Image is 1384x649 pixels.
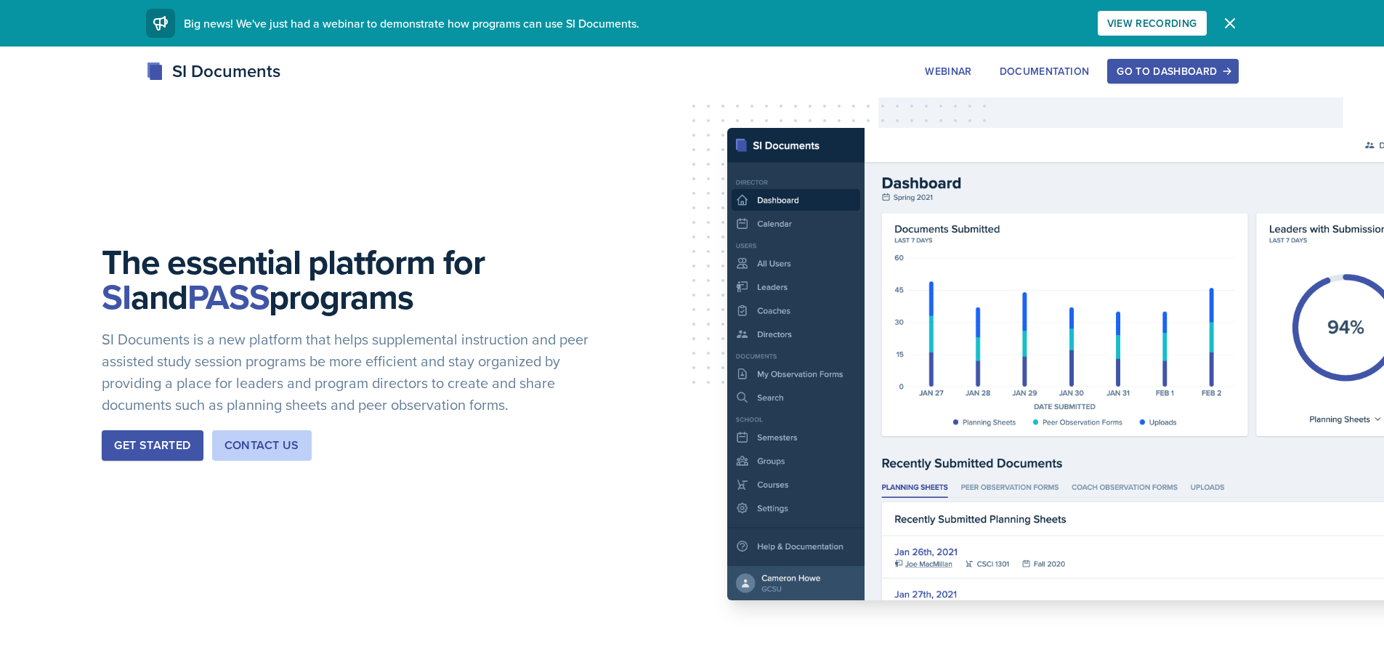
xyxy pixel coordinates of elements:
div: View Recording [1107,17,1197,29]
div: Documentation [1000,65,1090,77]
button: Documentation [990,59,1099,84]
span: Big news! We've just had a webinar to demonstrate how programs can use SI Documents. [184,15,639,31]
div: Get Started [114,437,190,454]
div: Go to Dashboard [1117,65,1229,77]
button: Contact Us [212,430,312,461]
div: Webinar [925,65,971,77]
button: Get Started [102,430,203,461]
button: Webinar [915,59,981,84]
div: SI Documents [146,58,280,84]
button: View Recording [1098,11,1207,36]
button: Go to Dashboard [1107,59,1238,84]
div: Contact Us [224,437,299,454]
